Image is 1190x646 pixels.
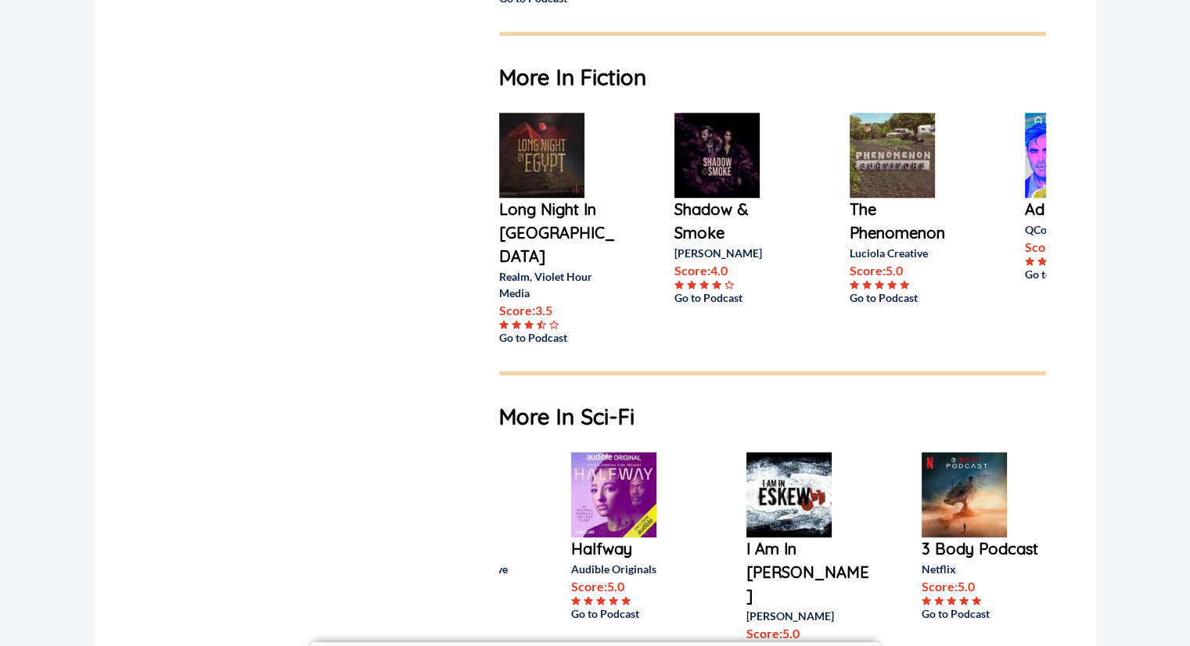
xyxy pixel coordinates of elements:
[499,198,624,268] a: Long Night In [GEOGRAPHIC_DATA]
[746,537,872,608] a: I Am In [PERSON_NAME]
[499,301,624,320] p: Score: 3.5
[1025,198,1150,221] a: Ad Lucem
[746,452,832,537] img: I Am In Eskew
[850,261,975,280] p: Score: 5.0
[1025,221,1150,238] p: QCode
[1025,113,1110,198] img: Ad Lucem
[674,198,800,245] a: Shadow & Smoke
[499,329,624,346] a: Go to Podcast
[571,452,656,537] img: Halfway
[922,605,1047,622] a: Go to Podcast
[1025,238,1150,257] p: Score: 4.7
[674,261,800,280] p: Score: 4.0
[850,198,975,245] a: The Phenomenon
[922,577,1047,596] p: Score: 5.0
[674,113,760,198] img: Shadow & Smoke
[571,537,696,561] a: Halfway
[922,537,1047,561] a: 3 Body Podcast
[746,608,872,624] p: [PERSON_NAME]
[571,577,696,596] p: Score: 5.0
[922,452,1007,537] img: 3 Body Podcast
[850,289,975,306] a: Go to Podcast
[746,624,872,643] p: Score: 5.0
[674,245,800,261] p: [PERSON_NAME]
[1025,266,1150,282] a: Go to Podcast
[499,400,1046,433] h1: More In Sci-Fi
[850,113,935,198] img: The Phenomenon
[499,61,1046,94] h1: More In Fiction
[850,245,975,261] p: Luciola Creative
[499,268,624,301] p: Realm, Violet Hour Media
[571,605,696,622] a: Go to Podcast
[922,561,1047,577] p: Netflix
[499,113,584,198] img: Long Night In Egypt
[674,289,800,306] a: Go to Podcast
[571,561,696,577] p: Audible Originals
